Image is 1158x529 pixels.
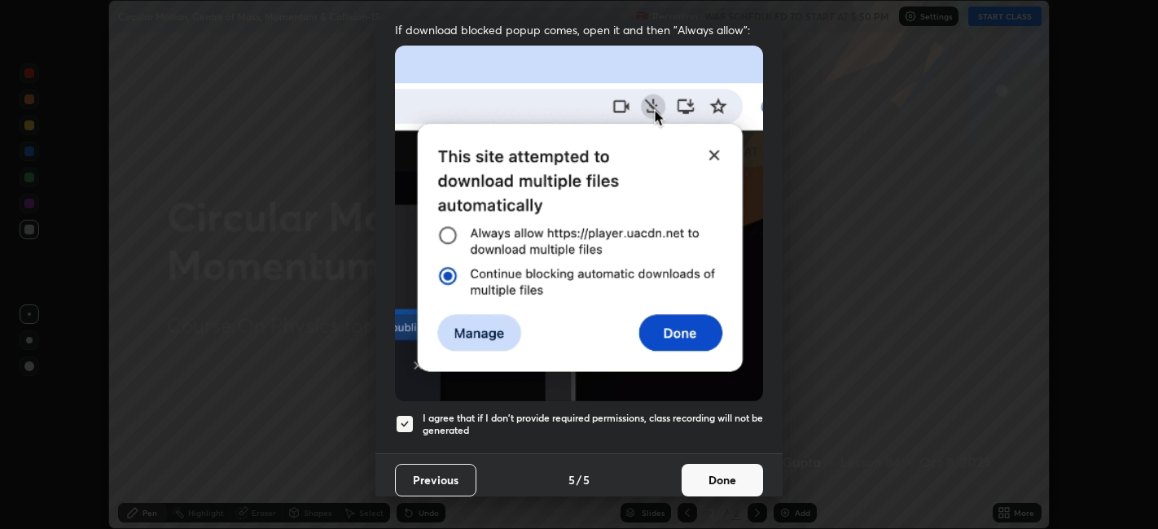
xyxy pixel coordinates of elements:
span: If download blocked popup comes, open it and then "Always allow": [395,22,763,37]
button: Previous [395,464,476,496]
h5: I agree that if I don't provide required permissions, class recording will not be generated [423,412,763,437]
button: Done [682,464,763,496]
h4: / [577,471,581,488]
img: downloads-permission-blocked.gif [395,46,763,401]
h4: 5 [583,471,590,488]
h4: 5 [568,471,575,488]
